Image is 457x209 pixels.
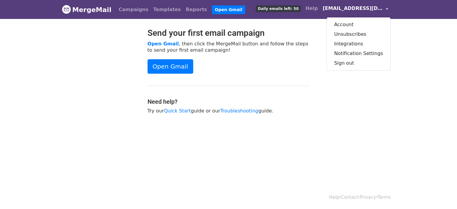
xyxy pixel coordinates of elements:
[253,2,303,14] a: Daily emails left: 50
[220,108,258,114] a: Troubleshooting
[329,195,339,200] a: Help
[360,195,376,200] a: Privacy
[256,5,300,12] span: Daily emails left: 50
[116,4,151,16] a: Campaigns
[327,58,390,68] a: Sign out
[327,29,390,39] a: Unsubscribes
[323,5,383,12] span: [EMAIL_ADDRESS][DOMAIN_NAME]
[62,3,111,16] a: MergeMail
[148,98,310,105] h4: Need help?
[327,49,390,58] a: Notification Settings
[183,4,209,16] a: Reports
[377,195,391,200] a: Terms
[151,4,183,16] a: Templates
[341,195,358,200] a: Contact
[303,2,320,14] a: Help
[62,5,71,14] img: MergeMail logo
[327,39,390,49] a: Integrations
[148,41,179,47] a: Open Gmail
[148,41,310,53] p: , then click the MergeMail button and follow the steps to send your first email campaign!
[327,20,390,29] a: Account
[148,59,193,74] a: Open Gmail
[327,17,391,71] div: [EMAIL_ADDRESS][DOMAIN_NAME]
[427,180,457,209] iframe: Chat Widget
[320,2,391,17] a: [EMAIL_ADDRESS][DOMAIN_NAME]
[164,108,191,114] a: Quick Start
[148,108,310,114] p: Try our guide or our guide.
[148,28,310,38] h2: Send your first email campaign
[212,5,245,14] a: Open Gmail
